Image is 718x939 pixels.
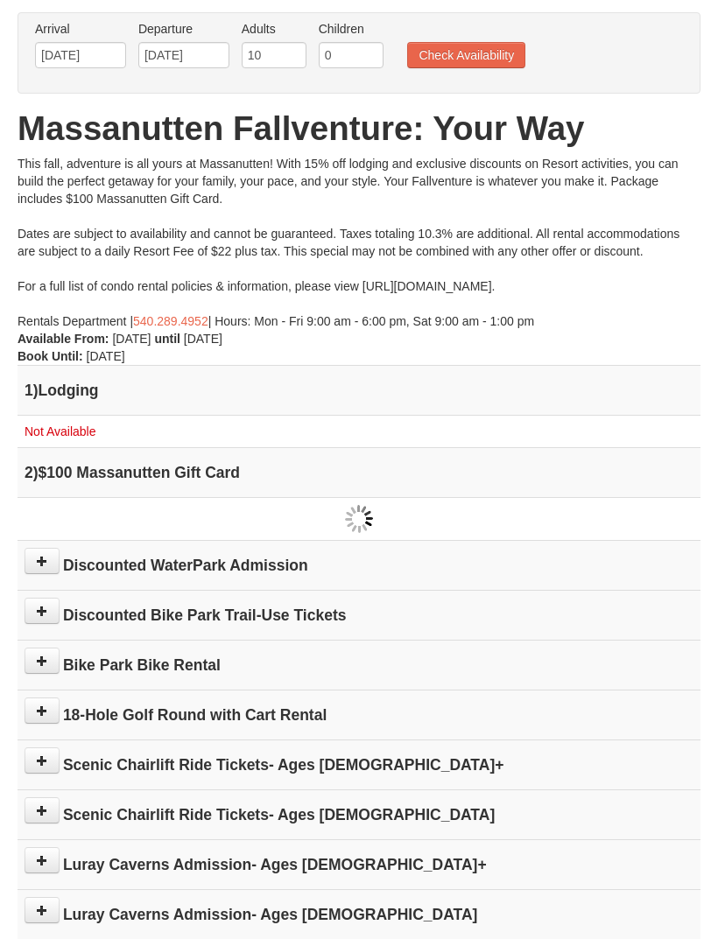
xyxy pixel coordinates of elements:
span: [DATE] [87,350,125,364]
span: [DATE] [112,333,151,347]
div: This fall, adventure is all yours at Massanutten! With 15% off lodging and exclusive discounts on... [18,156,700,331]
h4: Scenic Chairlift Ride Tickets- Ages [DEMOGRAPHIC_DATA]+ [25,757,693,774]
strong: Book Until: [18,350,83,364]
strong: Available From: [18,333,109,347]
h4: Luray Caverns Admission- Ages [DEMOGRAPHIC_DATA] [25,907,693,924]
label: Departure [138,21,229,39]
img: wait gif [345,506,373,534]
span: ) [33,382,39,400]
label: Children [319,21,384,39]
h4: 2 $100 Massanutten Gift Card [25,465,693,482]
h4: 1 Lodging [25,382,693,400]
button: Check Availability [407,43,525,69]
a: 540.289.4952 [133,315,208,329]
h1: Massanutten Fallventure: Your Way [18,112,700,147]
span: Not Available [25,425,95,439]
span: [DATE] [184,333,222,347]
h4: Discounted WaterPark Admission [25,557,693,575]
h4: 18-Hole Golf Round with Cart Rental [25,707,693,725]
span: ) [33,465,39,482]
h4: Scenic Chairlift Ride Tickets- Ages [DEMOGRAPHIC_DATA] [25,807,693,824]
h4: Luray Caverns Admission- Ages [DEMOGRAPHIC_DATA]+ [25,857,693,874]
label: Adults [242,21,306,39]
h4: Bike Park Bike Rental [25,657,693,675]
label: Arrival [35,21,126,39]
strong: until [154,333,180,347]
h4: Discounted Bike Park Trail-Use Tickets [25,607,693,625]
